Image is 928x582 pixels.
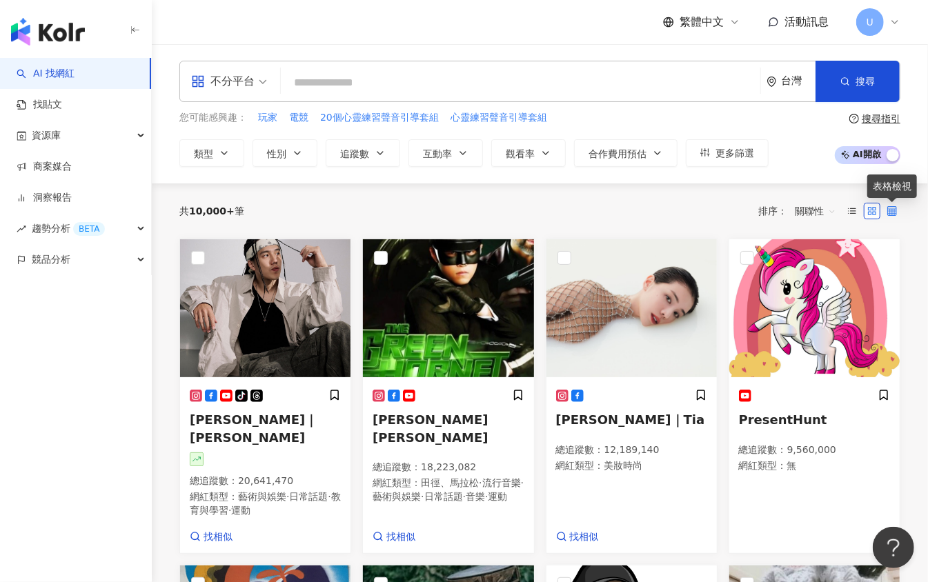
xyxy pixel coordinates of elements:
[289,491,328,502] span: 日常話題
[190,474,341,488] p: 總追蹤數 ： 20,641,470
[849,114,859,123] span: question-circle
[32,213,105,244] span: 趨勢分析
[521,477,524,488] span: ·
[17,98,62,112] a: 找貼文
[328,491,330,502] span: ·
[190,490,341,517] p: 網紅類型 ：
[257,110,278,126] button: 玩家
[451,111,547,125] span: 心靈練習聲音引導套組
[466,491,485,502] span: 音樂
[574,139,678,167] button: 合作費用預估
[556,459,707,473] p: 網紅類型 ：
[231,505,250,516] span: 運動
[408,139,483,167] button: 互動率
[17,224,26,234] span: rise
[17,67,75,81] a: searchAI 找網紅
[267,148,286,159] span: 性別
[739,412,827,427] span: PresentHunt
[463,491,466,502] span: ·
[816,61,900,102] button: 搜尋
[340,148,369,159] span: 追蹤數
[604,460,643,471] span: 美妝時尚
[680,14,724,30] span: 繁體中文
[319,110,440,126] button: 20個心靈練習聲音引導套組
[362,239,534,554] a: KOL Avatar[PERSON_NAME] [PERSON_NAME]總追蹤數：18,223,082網紅類型：田徑、馬拉松·流行音樂·藝術與娛樂·日常話題·音樂·運動找相似
[862,113,900,124] div: 搜尋指引
[190,491,341,516] span: 教育與學習
[784,15,829,28] span: 活動訊息
[485,491,488,502] span: ·
[32,120,61,151] span: 資源庫
[867,174,917,198] div: 表格檢視
[228,505,231,516] span: ·
[423,148,452,159] span: 互動率
[73,222,105,236] div: BETA
[715,148,754,159] span: 更多篩選
[856,76,875,87] span: 搜尋
[373,461,524,474] p: 總追蹤數 ： 18,223,082
[546,239,717,377] img: KOL Avatar
[479,477,482,488] span: ·
[491,139,566,167] button: 觀看率
[194,148,213,159] span: 類型
[373,530,415,544] a: 找相似
[546,239,718,554] a: KOL Avatar[PERSON_NAME]｜Tia總追蹤數：12,189,140網紅類型：美妝時尚找相似
[326,139,400,167] button: 追蹤數
[867,14,873,30] span: U
[258,111,277,125] span: 玩家
[570,530,599,544] span: 找相似
[180,239,351,377] img: KOL Avatar
[190,530,233,544] a: 找相似
[179,139,244,167] button: 類型
[424,491,463,502] span: 日常話題
[32,244,70,275] span: 競品分析
[873,527,914,568] iframe: Help Scout Beacon - Open
[373,476,524,503] p: 網紅類型 ：
[191,74,205,88] span: appstore
[739,443,890,457] p: 總追蹤數 ： 9,560,000
[729,239,900,554] a: KOL AvatarPresentHunt總追蹤數：9,560,000網紅類型：無
[179,239,351,554] a: KOL Avatar[PERSON_NAME]｜[PERSON_NAME]總追蹤數：20,641,470網紅類型：藝術與娛樂·日常話題·教育與學習·運動找相似
[488,491,508,502] span: 運動
[179,205,244,217] div: 共 筆
[386,530,415,544] span: 找相似
[729,239,900,377] img: KOL Avatar
[286,491,289,502] span: ·
[795,200,836,222] span: 關聯性
[190,412,317,444] span: [PERSON_NAME]｜[PERSON_NAME]
[781,75,816,87] div: 台灣
[179,111,247,125] span: 您可能感興趣：
[556,530,599,544] a: 找相似
[450,110,548,126] button: 心靈練習聲音引導套組
[758,200,844,222] div: 排序：
[17,191,72,205] a: 洞察報告
[11,18,85,46] img: logo
[421,477,479,488] span: 田徑、馬拉松
[191,70,255,92] div: 不分平台
[189,205,235,217] span: 10,000+
[238,491,286,502] span: 藝術與娛樂
[767,77,777,87] span: environment
[253,139,317,167] button: 性別
[289,111,308,125] span: 電競
[17,160,72,174] a: 商案媒合
[589,148,646,159] span: 合作費用預估
[363,239,533,377] img: KOL Avatar
[739,459,890,473] p: 網紅類型 ： 無
[373,491,421,502] span: 藝術與娛樂
[288,110,309,126] button: 電競
[686,139,769,167] button: 更多篩選
[421,491,424,502] span: ·
[320,111,439,125] span: 20個心靈練習聲音引導套組
[373,412,488,444] span: [PERSON_NAME] [PERSON_NAME]
[556,443,707,457] p: 總追蹤數 ： 12,189,140
[506,148,535,159] span: 觀看率
[482,477,521,488] span: 流行音樂
[556,412,705,427] span: [PERSON_NAME]｜Tia
[204,530,233,544] span: 找相似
